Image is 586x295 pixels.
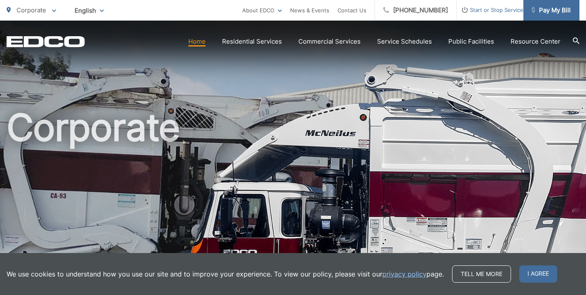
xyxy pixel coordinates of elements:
[290,5,329,15] a: News & Events
[242,5,282,15] a: About EDCO
[532,5,571,15] span: Pay My Bill
[68,3,110,18] span: English
[7,36,85,47] a: EDCD logo. Return to the homepage.
[377,37,432,46] a: Service Schedules
[16,6,46,14] span: Corporate
[7,269,444,279] p: We use cookies to understand how you use our site and to improve your experience. To view our pol...
[519,265,557,283] span: I agree
[382,269,427,279] a: privacy policy
[298,37,361,46] a: Commercial Services
[188,37,206,46] a: Home
[338,5,366,15] a: Contact Us
[511,37,560,46] a: Resource Center
[448,37,494,46] a: Public Facilities
[222,37,282,46] a: Residential Services
[452,265,511,283] a: Tell me more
